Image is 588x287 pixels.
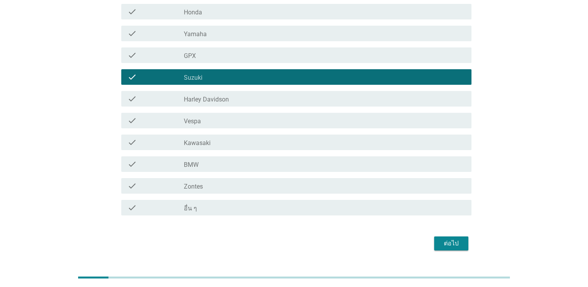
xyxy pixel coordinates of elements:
label: อื่น ๆ [184,205,197,212]
i: check [127,29,137,38]
div: ต่อไป [440,239,462,248]
label: Kawasaki [184,139,211,147]
label: Suzuki [184,74,202,82]
i: check [127,51,137,60]
label: Harley Davidson [184,96,229,103]
i: check [127,181,137,191]
label: Honda [184,9,202,16]
i: check [127,159,137,169]
i: check [127,203,137,212]
label: BMW [184,161,199,169]
label: Vespa [184,117,201,125]
i: check [127,7,137,16]
i: check [127,138,137,147]
button: ต่อไป [434,236,468,250]
i: check [127,72,137,82]
i: check [127,94,137,103]
label: GPX [184,52,196,60]
label: Zontes [184,183,203,191]
label: Yamaha [184,30,207,38]
i: check [127,116,137,125]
